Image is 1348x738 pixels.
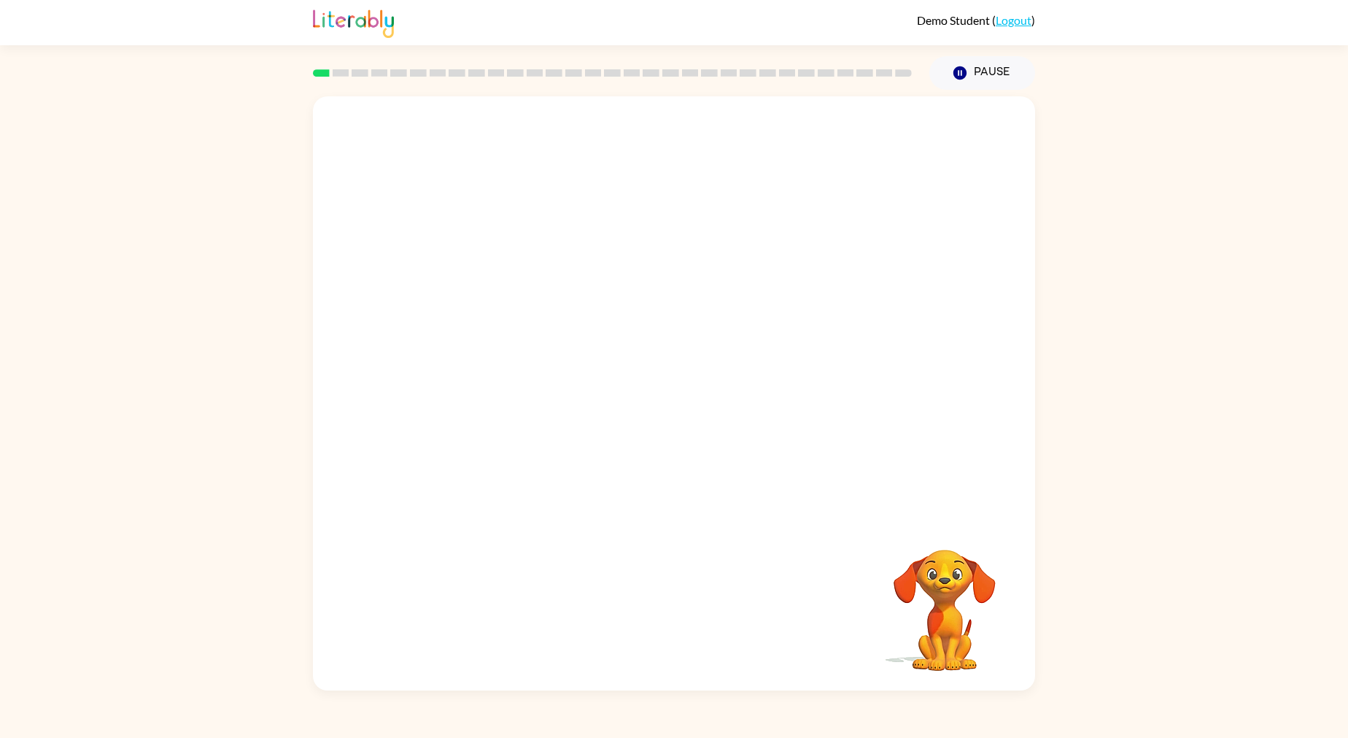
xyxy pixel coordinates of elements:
[996,13,1031,27] a: Logout
[917,13,992,27] span: Demo Student
[929,56,1035,90] button: Pause
[917,13,1035,27] div: ( )
[872,527,1018,673] video: Your browser must support playing .mp4 files to use Literably. Please try using another browser.
[313,6,394,38] img: Literably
